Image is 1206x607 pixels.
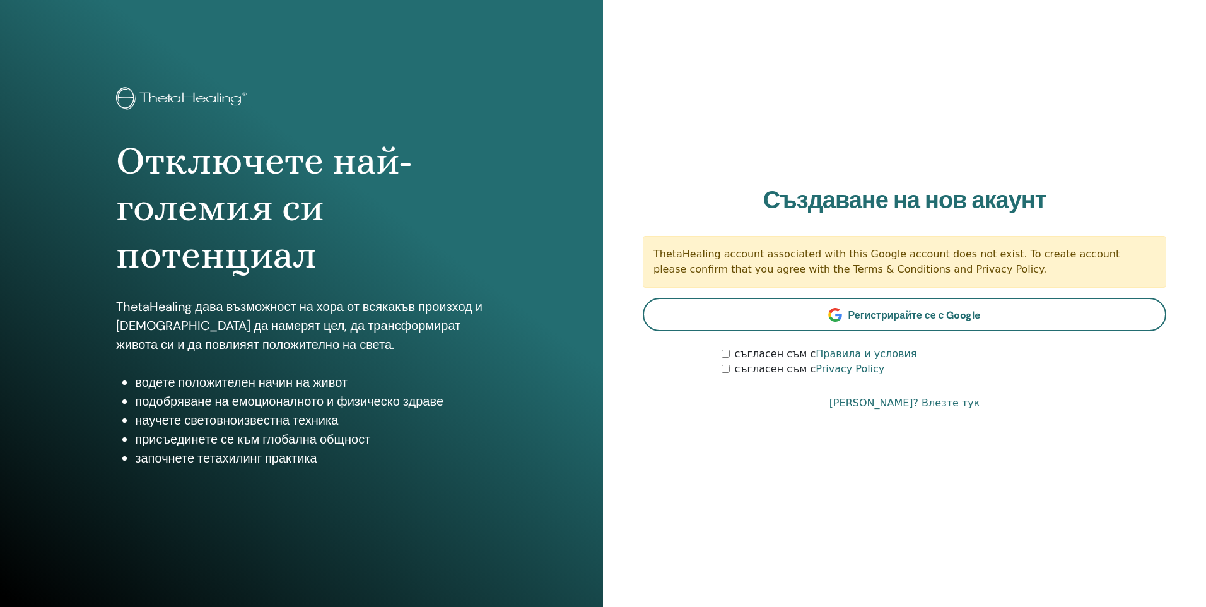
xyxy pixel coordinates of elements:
a: Правила и условия [816,348,916,360]
h2: Създаване на нов акаунт [643,186,1166,215]
label: съгласен съм с [735,346,917,362]
li: водете положителен начин на живот [135,373,486,392]
li: научете световноизвестна техника [135,411,486,430]
span: Регистрирайте се с Google [848,309,981,322]
a: Регистрирайте се с Google [643,298,1166,331]
div: ThetaHealing account associated with this Google account does not exist. To create account please... [643,236,1166,288]
h1: Отключете най-големия си потенциал [116,138,486,278]
li: подобряване на емоционалното и физическо здраве [135,392,486,411]
a: [PERSON_NAME]? Влезте тук [829,396,980,411]
label: съгласен съм с [735,362,885,377]
a: Privacy Policy [816,363,884,375]
li: присъединете се към глобална общност [135,430,486,449]
li: започнете тетахилинг практика [135,449,486,468]
p: ThetaHealing дава възможност на хора от всякакъв произход и [DEMOGRAPHIC_DATA] да намерят цел, да... [116,297,486,354]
